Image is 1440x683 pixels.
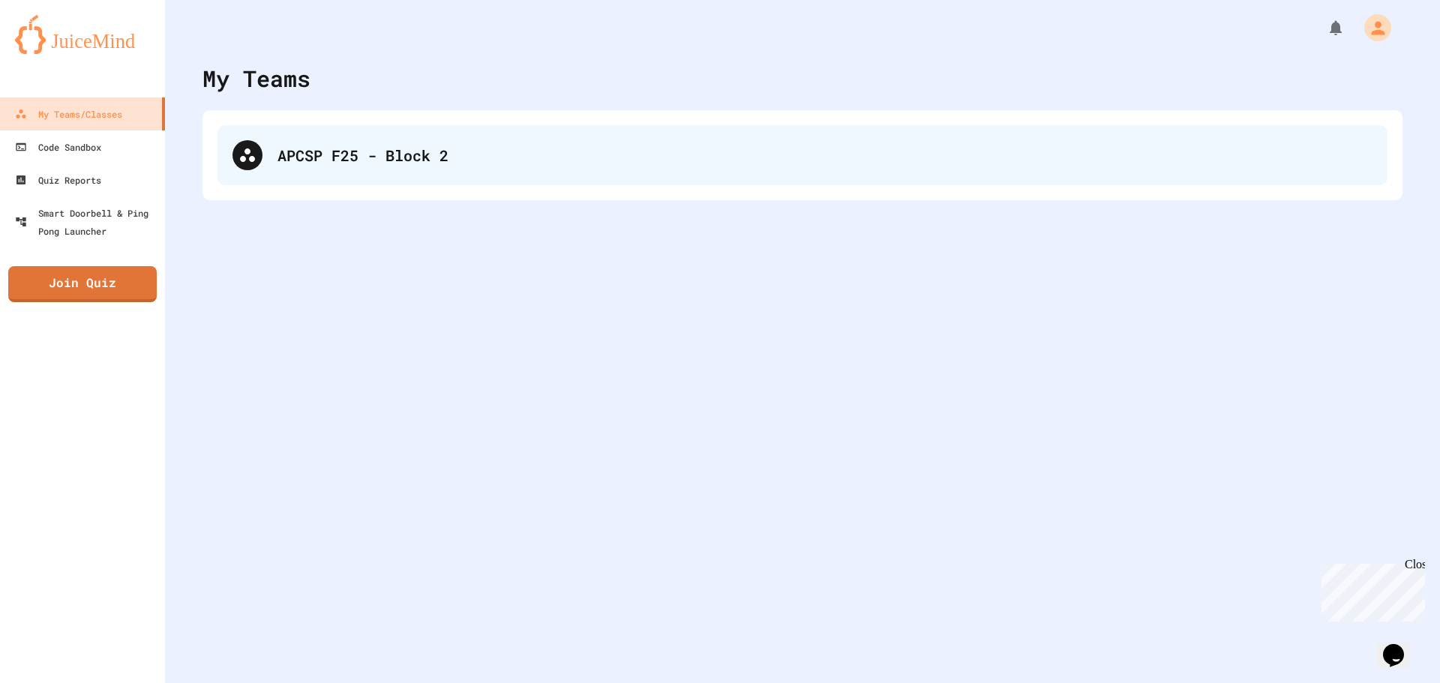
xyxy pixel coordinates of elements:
div: APCSP F25 - Block 2 [277,144,1372,166]
iframe: chat widget [1377,623,1425,668]
a: Join Quiz [8,266,157,302]
div: Chat with us now!Close [6,6,103,95]
div: My Teams/Classes [15,105,122,123]
div: My Notifications [1299,15,1348,40]
div: My Account [1348,10,1395,45]
div: Smart Doorbell & Ping Pong Launcher [15,204,159,240]
div: My Teams [202,61,310,95]
iframe: chat widget [1315,558,1425,622]
img: logo-orange.svg [15,15,150,54]
div: Quiz Reports [15,171,101,189]
div: APCSP F25 - Block 2 [217,125,1387,185]
div: Code Sandbox [15,138,101,156]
